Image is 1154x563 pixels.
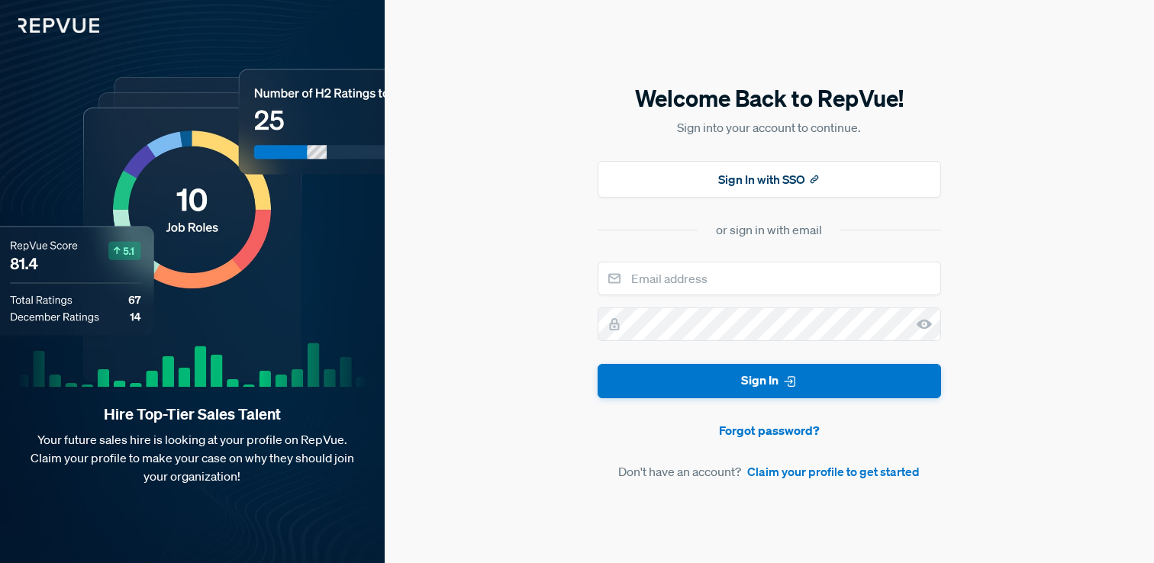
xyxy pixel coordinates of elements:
button: Sign In [598,364,941,398]
article: Don't have an account? [598,462,941,481]
a: Forgot password? [598,421,941,439]
p: Your future sales hire is looking at your profile on RepVue. Claim your profile to make your case... [24,430,360,485]
p: Sign into your account to continue. [598,118,941,137]
div: or sign in with email [716,220,822,239]
h5: Welcome Back to RepVue! [598,82,941,114]
strong: Hire Top-Tier Sales Talent [24,404,360,424]
a: Claim your profile to get started [747,462,920,481]
input: Email address [598,262,941,295]
button: Sign In with SSO [598,161,941,198]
